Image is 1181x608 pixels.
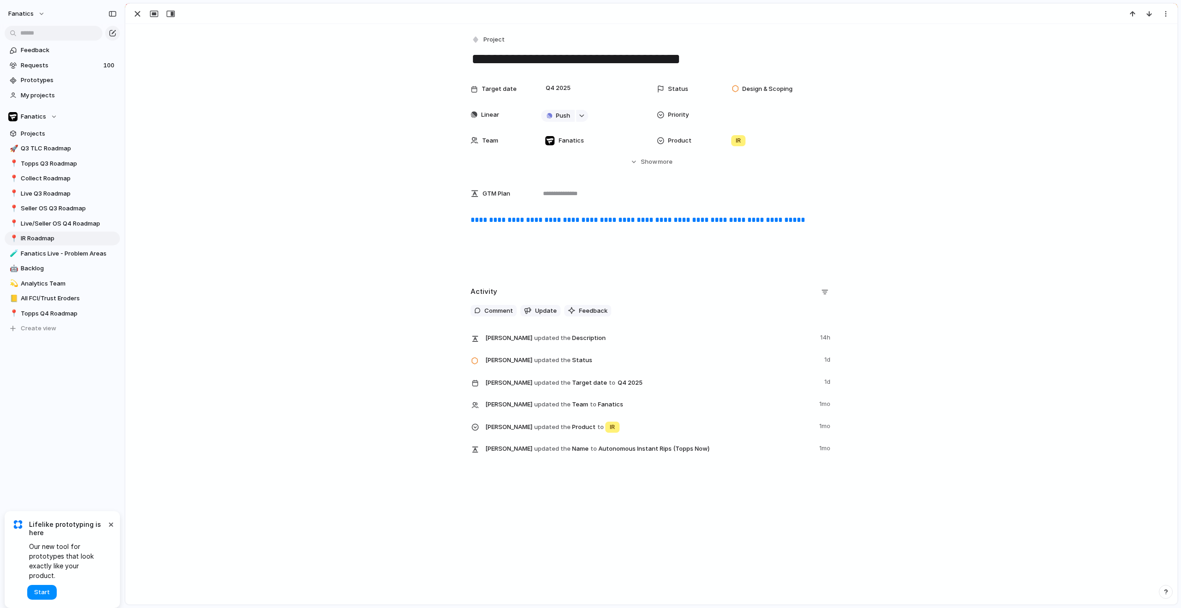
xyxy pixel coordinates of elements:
[5,232,120,245] a: 📍IR Roadmap
[5,187,120,201] div: 📍Live Q3 Roadmap
[556,111,570,120] span: Push
[8,204,18,213] button: 📍
[10,248,16,259] div: 🧪
[668,136,692,145] span: Product
[5,59,120,72] a: Requests100
[8,294,18,303] button: 📒
[482,136,498,145] span: Team
[819,442,832,453] span: 1mo
[21,159,117,168] span: Topps Q3 Roadmap
[21,174,117,183] span: Collect Roadmap
[10,143,16,154] div: 🚀
[5,157,120,171] div: 📍Topps Q3 Roadmap
[610,423,615,432] span: IR
[820,331,832,342] span: 14h
[5,110,120,124] button: Fanatics
[8,189,18,198] button: 📍
[482,84,517,94] span: Target date
[534,423,571,432] span: updated the
[10,263,16,274] div: 🤖
[485,353,819,366] span: Status
[21,61,101,70] span: Requests
[21,91,117,100] span: My projects
[590,444,597,453] span: to
[21,219,117,228] span: Live/Seller OS Q4 Roadmap
[590,400,596,409] span: to
[8,9,34,18] span: fanatics
[5,307,120,321] a: 📍Topps Q4 Roadmap
[21,144,117,153] span: Q3 TLC Roadmap
[520,305,561,317] button: Update
[485,444,532,453] span: [PERSON_NAME]
[485,442,814,455] span: Name Autonomous Instant Rips (Topps Now)
[598,400,623,409] span: Fanatics
[21,129,117,138] span: Projects
[5,43,120,57] a: Feedback
[481,110,499,119] span: Linear
[4,6,50,21] button: fanatics
[485,400,532,409] span: [PERSON_NAME]
[5,217,120,231] a: 📍Live/Seller OS Q4 Roadmap
[10,173,16,184] div: 📍
[819,420,832,431] span: 1mo
[10,218,16,229] div: 📍
[27,585,57,600] button: Start
[5,322,120,335] button: Create view
[29,520,106,537] span: Lifelike prototyping is here
[10,233,16,244] div: 📍
[483,189,510,198] span: GTM Plan
[21,112,46,121] span: Fanatics
[471,286,497,297] h2: Activity
[5,247,120,261] a: 🧪Fanatics Live - Problem Areas
[824,376,832,387] span: 1d
[559,136,584,145] span: Fanatics
[5,142,120,155] a: 🚀Q3 TLC Roadmap
[742,84,793,94] span: Design & Scoping
[8,159,18,168] button: 📍
[5,202,120,215] a: 📍Seller OS Q3 Roadmap
[10,203,16,214] div: 📍
[8,249,18,258] button: 🧪
[819,398,832,409] span: 1mo
[484,306,513,316] span: Comment
[543,83,573,94] span: Q4 2025
[5,73,120,87] a: Prototypes
[485,378,532,387] span: [PERSON_NAME]
[10,293,16,304] div: 📒
[5,172,120,185] a: 📍Collect Roadmap
[485,356,532,365] span: [PERSON_NAME]
[534,400,571,409] span: updated the
[10,158,16,169] div: 📍
[483,35,505,44] span: Project
[5,277,120,291] div: 💫Analytics Team
[668,84,688,94] span: Status
[485,420,814,434] span: Product
[29,542,106,580] span: Our new tool for prototypes that look exactly like your product.
[8,309,18,318] button: 📍
[5,89,120,102] a: My projects
[105,519,116,530] button: Dismiss
[535,306,557,316] span: Update
[564,305,611,317] button: Feedback
[658,157,673,167] span: more
[10,278,16,289] div: 💫
[21,46,117,55] span: Feedback
[5,262,120,275] a: 🤖Backlog
[471,305,517,317] button: Comment
[824,353,832,364] span: 1d
[470,33,507,47] button: Project
[534,444,571,453] span: updated the
[21,279,117,288] span: Analytics Team
[8,174,18,183] button: 📍
[597,423,604,432] span: to
[534,378,571,387] span: updated the
[5,292,120,305] a: 📒All FCI/Trust Eroders
[534,334,571,343] span: updated the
